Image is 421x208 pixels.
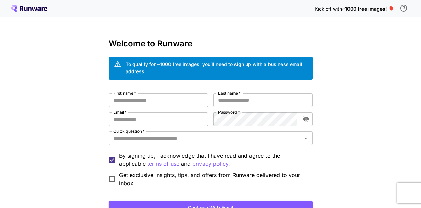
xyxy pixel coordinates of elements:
span: ~1000 free images! 🎈 [342,6,394,12]
label: Last name [218,90,241,96]
button: In order to qualify for free credit, you need to sign up with a business email address and click ... [397,1,410,15]
div: To qualify for ~1000 free images, you’ll need to sign up with a business email address. [126,61,307,75]
button: By signing up, I acknowledge that I have read and agree to the applicable and privacy policy. [147,160,179,168]
button: toggle password visibility [300,113,312,125]
p: By signing up, I acknowledge that I have read and agree to the applicable and [119,151,307,168]
button: Open [301,133,310,143]
span: Get exclusive insights, tips, and offers from Runware delivered to your inbox. [119,171,307,187]
span: Kick off with [315,6,342,12]
button: By signing up, I acknowledge that I have read and agree to the applicable terms of use and [192,160,230,168]
p: privacy policy. [192,160,230,168]
h3: Welcome to Runware [109,39,313,48]
label: First name [113,90,136,96]
label: Quick question [113,128,145,134]
label: Email [113,109,127,115]
p: terms of use [147,160,179,168]
label: Password [218,109,240,115]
